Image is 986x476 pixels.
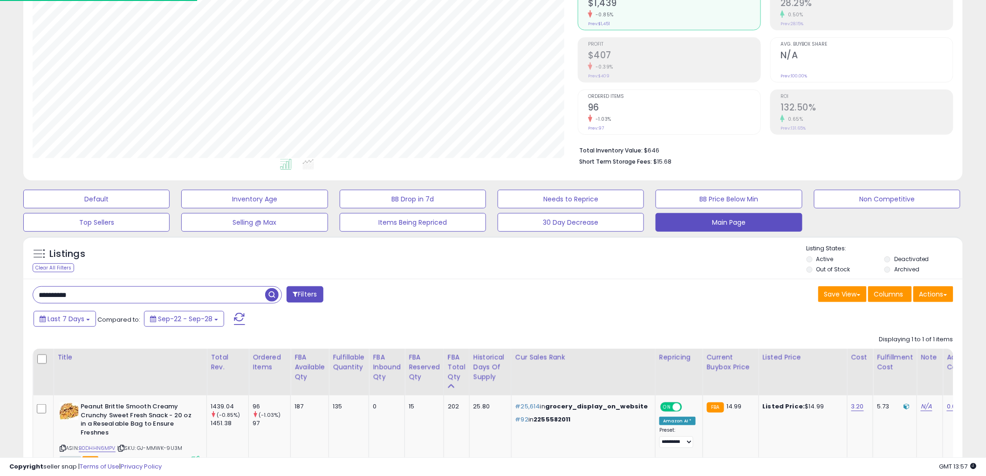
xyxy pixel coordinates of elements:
[409,402,437,411] div: 15
[294,402,322,411] div: 187
[588,42,760,47] span: Profit
[877,402,910,411] div: 5.73
[211,419,248,428] div: 1451.38
[253,419,290,428] div: 97
[33,263,74,272] div: Clear All Filters
[653,157,671,166] span: $15.68
[818,286,867,302] button: Save View
[9,462,162,471] div: seller snap | |
[34,311,96,327] button: Last 7 Days
[82,456,98,464] span: FBA
[498,213,644,232] button: 30 Day Decrease
[879,335,953,344] div: Displaying 1 to 1 of 1 items
[877,352,913,372] div: Fulfillment Cost
[816,265,850,273] label: Out of Stock
[681,403,696,411] span: OFF
[158,314,212,324] span: Sep-22 - Sep-28
[661,403,673,411] span: ON
[947,352,981,372] div: Additional Cost
[913,286,953,302] button: Actions
[515,415,648,424] p: in
[592,11,614,18] small: -0.85%
[545,402,648,411] span: grocery_display_on_website
[588,21,610,27] small: Prev: $1,451
[181,190,328,208] button: Inventory Age
[763,402,840,411] div: $14.99
[515,402,648,411] p: in
[333,352,365,372] div: Fulfillable Quantity
[144,311,224,327] button: Sep-22 - Sep-28
[894,255,929,263] label: Deactivated
[259,411,281,419] small: (-1.03%)
[117,444,182,452] span: | SKU: GJ-MMWK-9U3M
[57,352,203,362] div: Title
[253,402,290,411] div: 96
[515,415,528,424] span: #92
[781,21,803,27] small: Prev: 28.15%
[579,146,643,154] b: Total Inventory Value:
[579,144,946,155] li: $646
[181,213,328,232] button: Selling @ Max
[9,462,43,471] strong: Copyright
[814,190,960,208] button: Non Competitive
[333,402,362,411] div: 135
[81,402,194,439] b: Peanut Brittle Smooth Creamy Crunchy Sweet Fresh Snack - 20 oz in a Resealable Bag to Ensure Fres...
[592,116,611,123] small: -1.03%
[921,352,939,362] div: Note
[707,402,724,413] small: FBA
[851,352,870,362] div: Cost
[534,415,571,424] span: 2255582011
[294,352,325,382] div: FBA Available Qty
[785,116,803,123] small: 0.65%
[588,102,760,115] h2: 96
[588,125,604,131] small: Prev: 97
[409,352,440,382] div: FBA Reserved Qty
[79,444,116,452] a: B0DHHN6MPV
[80,462,119,471] a: Terms of Use
[656,190,802,208] button: BB Price Below Min
[373,402,397,411] div: 0
[473,402,504,411] div: 25.80
[217,411,240,419] small: (-0.85%)
[60,456,81,464] span: All listings currently available for purchase on Amazon
[707,352,755,372] div: Current Buybox Price
[921,402,932,411] a: N/A
[785,11,803,18] small: 0.50%
[588,94,760,99] span: Ordered Items
[448,352,466,382] div: FBA Total Qty
[659,352,699,362] div: Repricing
[60,402,78,420] img: 61wQBGeuEwL._SL40_.jpg
[763,402,805,411] b: Listed Price:
[659,427,696,448] div: Preset:
[781,94,953,99] span: ROI
[781,73,807,79] small: Prev: 100.00%
[781,125,806,131] small: Prev: 131.65%
[211,402,248,411] div: 1439.04
[659,417,696,425] div: Amazon AI *
[763,352,843,362] div: Listed Price
[939,462,977,471] span: 2025-10-8 13:57 GMT
[807,244,963,253] p: Listing States:
[340,190,486,208] button: BB Drop in 7d
[49,248,85,261] h5: Listings
[781,102,953,115] h2: 132.50%
[816,255,834,263] label: Active
[579,158,652,166] b: Short Term Storage Fees:
[868,286,912,302] button: Columns
[588,50,760,62] h2: $407
[726,402,742,411] span: 14.99
[287,286,323,303] button: Filters
[473,352,507,382] div: Historical Days Of Supply
[781,50,953,62] h2: N/A
[851,402,864,411] a: 3.20
[448,402,462,411] div: 202
[340,213,486,232] button: Items Being Repriced
[781,42,953,47] span: Avg. Buybox Share
[656,213,802,232] button: Main Page
[23,213,170,232] button: Top Sellers
[121,462,162,471] a: Privacy Policy
[894,265,919,273] label: Archived
[592,63,613,70] small: -0.39%
[48,314,84,324] span: Last 7 Days
[498,190,644,208] button: Needs to Reprice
